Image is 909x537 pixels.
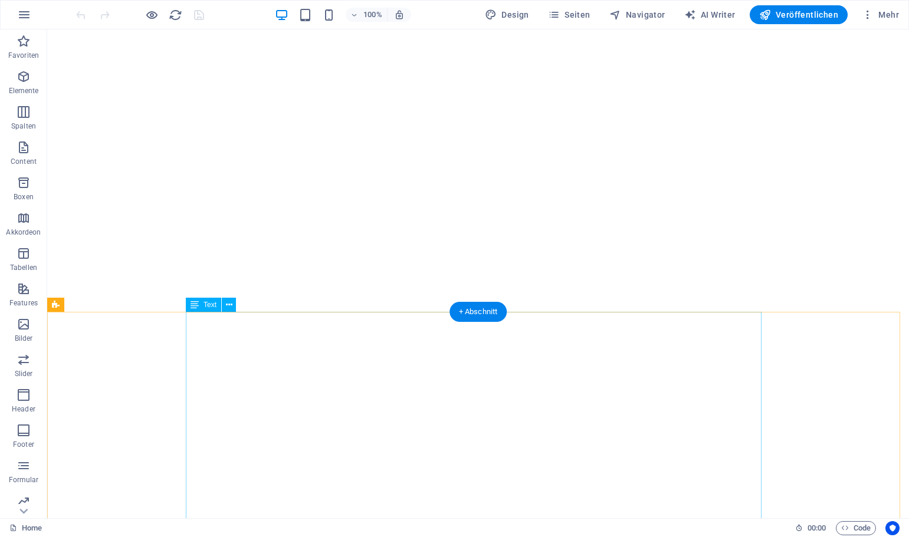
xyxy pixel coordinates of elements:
span: : [816,523,818,532]
span: Veröffentlichen [759,9,838,21]
button: Mehr [857,5,904,24]
button: Code [836,521,876,535]
button: Usercentrics [885,521,900,535]
p: Features [9,298,38,308]
button: reload [168,8,182,22]
span: Code [841,521,871,535]
i: Bei Größenänderung Zoomstufe automatisch an das gewählte Gerät anpassen. [394,9,405,20]
h6: 100% [363,8,382,22]
p: Content [11,157,37,166]
a: Klick, um Auswahl aufzuheben. Doppelklick öffnet Seitenverwaltung [9,521,42,535]
span: AI Writer [684,9,736,21]
span: Seiten [548,9,590,21]
p: Footer [13,440,34,449]
p: Spalten [11,121,36,131]
p: Elemente [9,86,39,95]
p: Akkordeon [6,228,41,237]
span: Mehr [862,9,899,21]
span: Navigator [609,9,665,21]
button: Design [480,5,534,24]
p: Header [12,404,35,414]
p: Slider [15,369,33,378]
button: 100% [346,8,388,22]
p: Bilder [15,334,33,343]
div: + Abschnitt [449,302,507,322]
i: Seite neu laden [169,8,182,22]
button: AI Writer [680,5,740,24]
p: Boxen [14,192,34,202]
span: Text [204,301,216,308]
span: 00 00 [808,521,826,535]
div: Design (Strg+Alt+Y) [480,5,534,24]
button: Klicke hier, um den Vorschau-Modus zu verlassen [145,8,159,22]
span: Design [485,9,529,21]
p: Formular [9,475,39,485]
button: Veröffentlichen [750,5,848,24]
p: Favoriten [8,51,39,60]
button: Navigator [605,5,670,24]
h6: Session-Zeit [795,521,826,535]
button: Seiten [543,5,595,24]
p: Tabellen [10,263,37,272]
